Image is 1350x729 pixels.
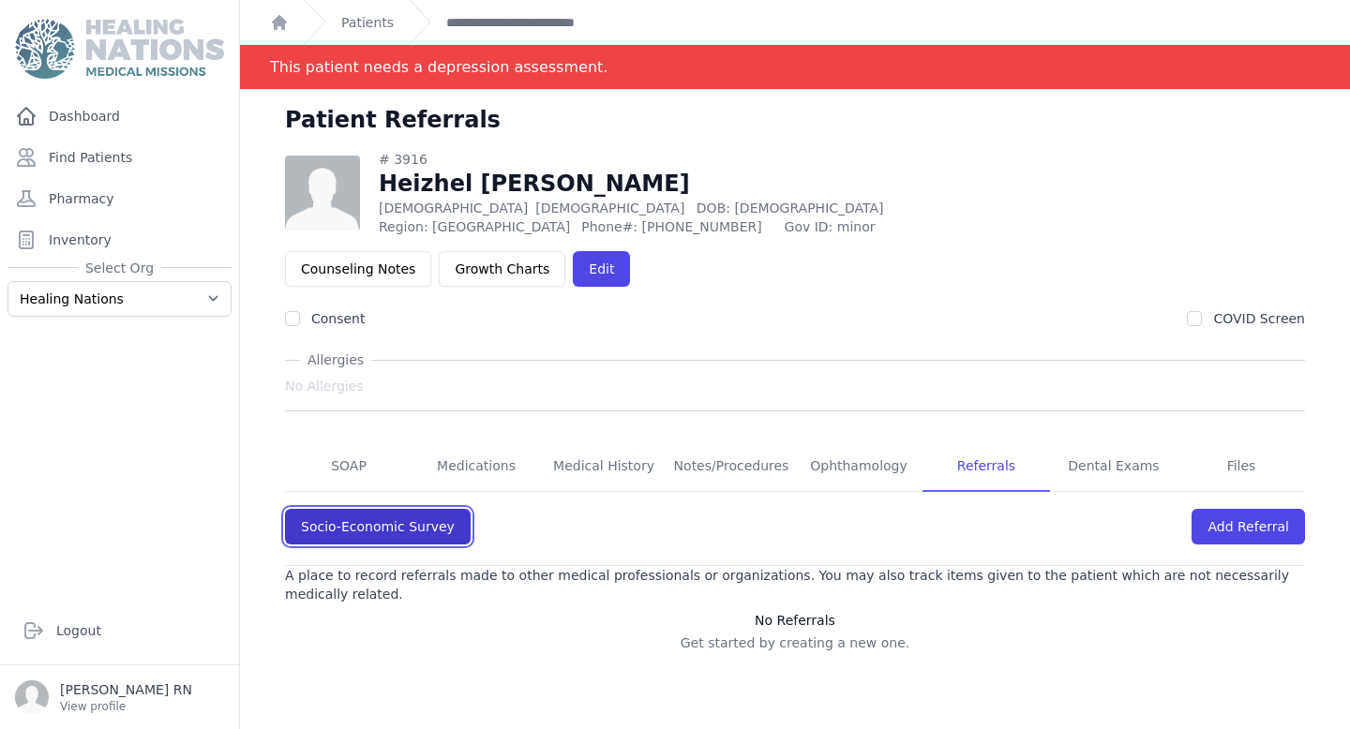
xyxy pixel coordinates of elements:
a: Dashboard [7,97,232,135]
span: Select Org [78,259,161,277]
h3: No Referrals [285,611,1305,630]
a: SOAP [285,441,412,492]
span: Gov ID: minor [785,217,987,236]
h1: Heizhel [PERSON_NAME] [379,169,987,199]
a: [PERSON_NAME] RN View profile [15,680,224,714]
a: Find Patients [7,139,232,176]
a: Growth Charts [439,251,565,287]
span: No Allergies [285,377,364,395]
h1: Patient Referrals [285,105,501,135]
a: Files [1177,441,1305,492]
a: Ophthamology [795,441,922,492]
p: A place to record referrals made to other medical professionals or organizations. You may also tr... [285,566,1305,603]
p: View profile [60,699,192,714]
p: Get started by creating a new one. [285,633,1305,652]
div: Notification [240,45,1350,90]
a: Patients [341,13,394,32]
a: Notes/Procedures [667,441,795,492]
span: DOB: [DEMOGRAPHIC_DATA] [697,201,884,216]
a: Socio-Economic Survey [285,509,471,544]
span: Allergies [300,350,371,369]
a: Referrals [922,441,1050,492]
nav: Tabs [285,441,1305,492]
a: Inventory [7,221,232,259]
a: Logout [15,612,224,649]
div: # 3916 [379,150,987,169]
button: Counseling Notes [285,251,431,287]
span: [DEMOGRAPHIC_DATA] [535,201,684,216]
a: Medications [412,441,540,492]
div: This patient needs a depression assessment. [270,45,607,89]
p: [PERSON_NAME] RN [60,680,192,699]
label: Consent [311,311,365,326]
p: [DEMOGRAPHIC_DATA] [379,199,987,217]
a: Pharmacy [7,180,232,217]
a: Edit [573,251,630,287]
label: COVID Screen [1213,311,1305,326]
span: Phone#: [PHONE_NUMBER] [581,217,772,236]
a: Add Referral [1192,509,1305,544]
img: person-242608b1a05df3501eefc295dc1bc67a.jpg [285,156,360,231]
img: Medical Missions EMR [15,19,223,79]
a: Dental Exams [1050,441,1177,492]
span: Region: [GEOGRAPHIC_DATA] [379,217,570,236]
a: Medical History [540,441,667,492]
